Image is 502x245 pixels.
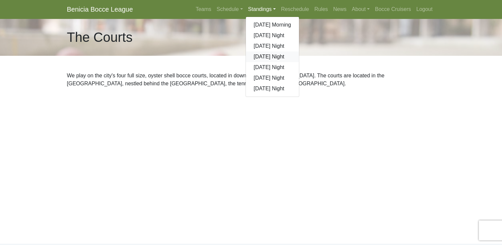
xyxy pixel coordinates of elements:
a: News [330,3,349,16]
a: About [349,3,372,16]
div: Standings [246,17,300,97]
a: Benicia Bocce League [67,3,133,16]
a: [DATE] Night [246,51,299,62]
a: Logout [414,3,435,16]
a: Standings [246,3,278,16]
a: [DATE] Night [246,73,299,83]
p: We play on the city's four full size, oyster shell bocce courts, located in downtown [GEOGRAPHIC_... [67,72,435,88]
h1: The Courts [67,29,133,45]
a: Rules [312,3,330,16]
a: [DATE] Night [246,30,299,41]
a: [DATE] Night [246,83,299,94]
a: Bocce Cruisers [372,3,413,16]
a: Schedule [214,3,246,16]
a: Teams [193,3,214,16]
a: [DATE] Night [246,62,299,73]
a: [DATE] Night [246,41,299,51]
a: [DATE] Morning [246,20,299,30]
a: Reschedule [278,3,312,16]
